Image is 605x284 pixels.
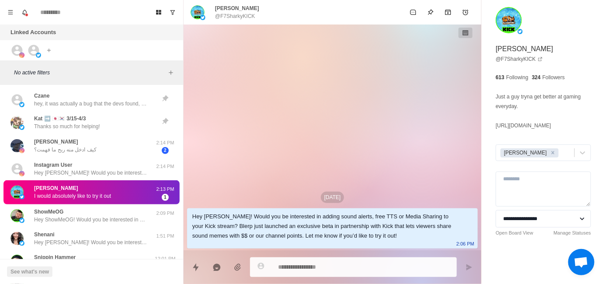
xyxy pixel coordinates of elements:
button: Quick replies [187,259,205,276]
p: ShowMeOG [34,208,63,216]
img: picture [10,232,24,245]
p: Snippin Hammer [34,253,76,261]
p: 2:09 PM [154,210,176,217]
button: Reply with AI [208,259,226,276]
img: picture [19,102,24,107]
p: Kat ➡️ 🇯🇵🇰🇷 3/15-4/3 [34,115,86,123]
p: [PERSON_NAME] [215,4,259,12]
span: 1 [162,194,169,201]
img: picture [19,218,24,223]
button: Pin [422,4,439,21]
p: Hey [PERSON_NAME]! Would you be interested in adding sound alerts, free TTS or Media Sharing to y... [34,169,148,177]
img: picture [200,15,205,20]
p: Just a guy tryna get better at gaming everyday. [URL][DOMAIN_NAME] [496,92,591,130]
a: Manage Statuses [553,229,591,237]
p: Hey ShowMeOG! Would you be interested in adding sound alerts, free TTS or Media Sharing to your K... [34,216,148,224]
img: picture [10,209,24,222]
p: 324 [532,74,541,81]
p: [DATE] [321,192,344,203]
img: picture [191,5,205,19]
img: picture [19,125,24,130]
a: Open Board View [496,229,533,237]
p: Hey [PERSON_NAME]! Would you be interested in adding sound alerts, free TTS or Media Sharing to y... [34,238,148,246]
p: 2:14 PM [154,139,176,147]
button: Add account [44,45,54,56]
img: picture [10,139,24,152]
p: 2:13 PM [154,186,176,193]
button: See what's new [7,266,52,277]
p: Linked Accounts [10,28,56,37]
p: Followers [542,74,565,81]
p: @F7SharkyKICK [215,12,255,20]
div: Remove Jayson [548,148,558,158]
img: picture [19,53,24,58]
button: Add media [229,259,247,276]
p: [PERSON_NAME] [496,44,553,54]
p: Following [506,74,529,81]
p: 12:01 PM [154,255,176,263]
p: hey, it was actually a bug that the devs found, they had pushed up a short-term fix while they pa... [34,100,148,108]
button: Menu [3,5,17,19]
p: No active filters [14,69,166,77]
p: Instagram User [34,161,72,169]
button: Add filters [166,67,176,78]
button: Send message [460,259,478,276]
button: Board View [152,5,166,19]
img: picture [10,186,24,199]
p: 1:51 PM [154,232,176,240]
img: picture [496,7,522,33]
p: Thanks so much for helping! [34,123,100,130]
div: Hey [PERSON_NAME]! Would you be interested in adding sound alerts, free TTS or Media Sharing to y... [192,212,459,241]
p: Shenani [34,231,55,238]
p: [PERSON_NAME] [34,138,78,146]
span: 2 [162,147,169,154]
p: كيف ادخل منه ربح ما فهمت؟ [34,146,97,154]
p: 2:14 PM [154,163,176,170]
p: [PERSON_NAME] [34,184,78,192]
img: picture [19,241,24,246]
p: 613 [496,74,504,81]
button: Show unread conversations [166,5,180,19]
button: Mark as unread [404,4,422,21]
img: picture [10,116,24,129]
img: picture [10,255,24,268]
img: picture [19,171,24,176]
button: Add reminder [457,4,474,21]
p: I would absolutely like to try it out [34,192,111,200]
a: Open chat [568,249,595,275]
img: picture [36,53,41,58]
div: [PERSON_NAME] [501,148,548,158]
img: picture [19,148,24,153]
a: @F7SharkyKICK [496,55,543,63]
button: Archive [439,4,457,21]
button: Notifications [17,5,31,19]
p: 2:06 PM [456,239,474,249]
img: picture [19,194,24,200]
p: Czane [34,92,49,100]
img: picture [518,29,523,34]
